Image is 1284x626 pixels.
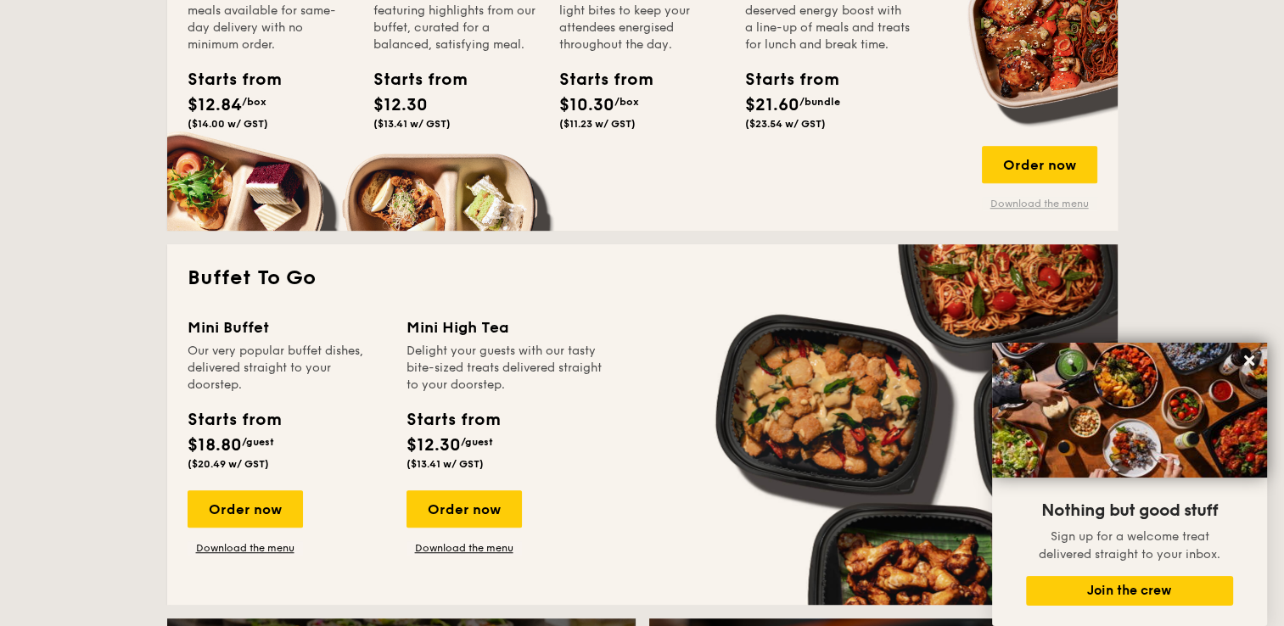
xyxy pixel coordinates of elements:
span: ($13.41 w/ GST) [373,118,451,130]
div: Starts from [745,67,821,92]
div: Starts from [188,407,280,433]
span: $21.60 [745,95,799,115]
div: Delight your guests with our tasty bite-sized treats delivered straight to your doorstep. [407,343,605,394]
span: ($13.41 w/ GST) [407,458,484,470]
div: Starts from [559,67,636,92]
div: Order now [407,490,522,528]
a: Download the menu [188,541,303,555]
div: Mini Buffet [188,316,386,339]
span: $12.84 [188,95,242,115]
span: $10.30 [559,95,614,115]
img: DSC07876-Edit02-Large.jpeg [992,343,1267,478]
span: ($20.49 w/ GST) [188,458,269,470]
div: Order now [188,490,303,528]
span: $12.30 [373,95,428,115]
span: /box [614,96,639,108]
span: Nothing but good stuff [1041,500,1218,521]
span: /box [242,96,266,108]
span: /guest [242,436,274,448]
a: Download the menu [407,541,522,555]
h2: Buffet To Go [188,265,1097,292]
span: $12.30 [407,435,461,456]
span: /bundle [799,96,840,108]
span: Sign up for a welcome treat delivered straight to your inbox. [1039,529,1220,562]
div: Our very popular buffet dishes, delivered straight to your doorstep. [188,343,386,394]
a: Download the menu [982,197,1097,210]
div: Starts from [407,407,499,433]
div: Order now [982,146,1097,183]
button: Join the crew [1026,576,1233,606]
button: Close [1236,347,1263,374]
span: ($23.54 w/ GST) [745,118,826,130]
span: /guest [461,436,493,448]
div: Starts from [188,67,264,92]
span: ($11.23 w/ GST) [559,118,636,130]
div: Mini High Tea [407,316,605,339]
span: ($14.00 w/ GST) [188,118,268,130]
span: $18.80 [188,435,242,456]
div: Starts from [373,67,450,92]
